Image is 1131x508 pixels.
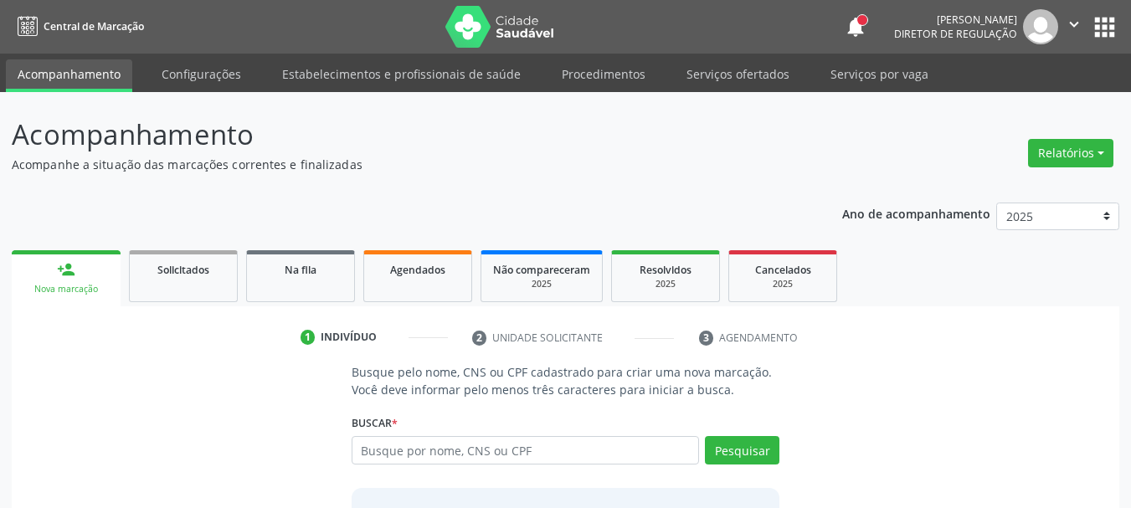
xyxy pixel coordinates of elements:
[493,278,590,290] div: 2025
[755,263,811,277] span: Cancelados
[6,59,132,92] a: Acompanhamento
[493,263,590,277] span: Não compareceram
[819,59,940,89] a: Serviços por vaga
[23,283,109,295] div: Nova marcação
[12,156,787,173] p: Acompanhe a situação das marcações correntes e finalizadas
[624,278,707,290] div: 2025
[157,263,209,277] span: Solicitados
[894,27,1017,41] span: Diretor de regulação
[57,260,75,279] div: person_add
[301,330,316,345] div: 1
[285,263,316,277] span: Na fila
[12,13,144,40] a: Central de Marcação
[675,59,801,89] a: Serviços ofertados
[44,19,144,33] span: Central de Marcação
[550,59,657,89] a: Procedimentos
[1058,9,1090,44] button: 
[1065,15,1083,33] i: 
[741,278,825,290] div: 2025
[352,410,398,436] label: Buscar
[894,13,1017,27] div: [PERSON_NAME]
[352,363,780,398] p: Busque pelo nome, CNS ou CPF cadastrado para criar uma nova marcação. Você deve informar pelo men...
[150,59,253,89] a: Configurações
[1090,13,1119,42] button: apps
[1028,139,1113,167] button: Relatórios
[390,263,445,277] span: Agendados
[640,263,691,277] span: Resolvidos
[705,436,779,464] button: Pesquisar
[844,15,867,38] button: notifications
[842,203,990,223] p: Ano de acompanhamento
[352,436,700,464] input: Busque por nome, CNS ou CPF
[270,59,532,89] a: Estabelecimentos e profissionais de saúde
[1023,9,1058,44] img: img
[12,114,787,156] p: Acompanhamento
[321,330,377,345] div: Indivíduo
